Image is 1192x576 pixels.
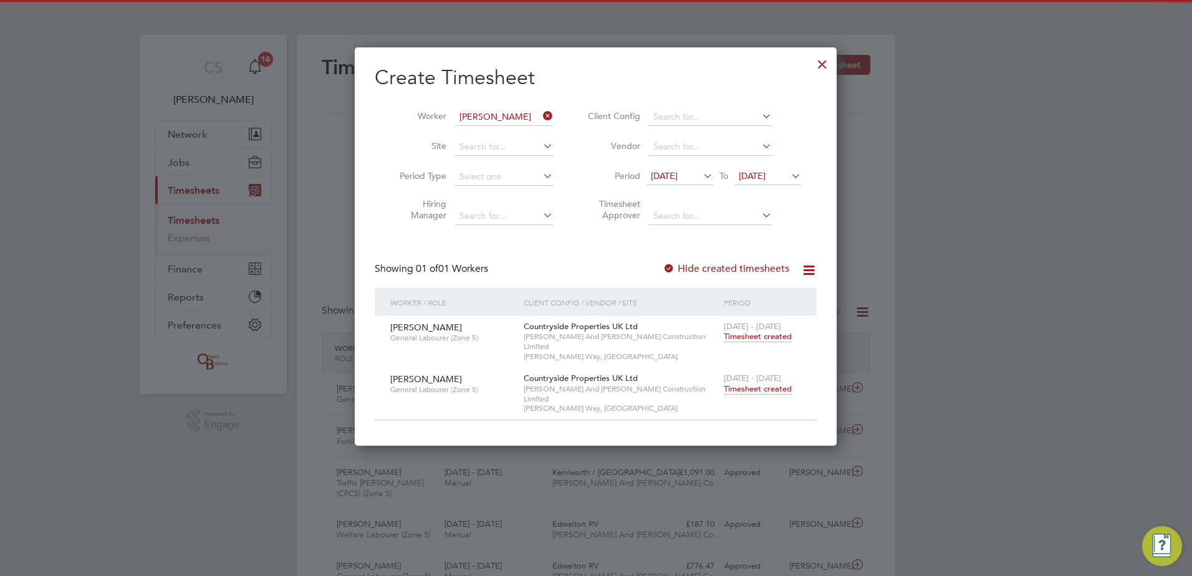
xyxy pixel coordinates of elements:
[651,170,678,181] span: [DATE]
[649,138,772,156] input: Search for...
[724,331,792,342] span: Timesheet created
[390,333,514,343] span: General Labourer (Zone 5)
[524,332,718,351] span: [PERSON_NAME] And [PERSON_NAME] Construction Limited
[739,170,766,181] span: [DATE]
[455,138,553,156] input: Search for...
[524,403,718,413] span: [PERSON_NAME] Way, [GEOGRAPHIC_DATA]
[375,262,491,276] div: Showing
[663,262,789,275] label: Hide created timesheets
[716,168,732,184] span: To
[455,108,553,126] input: Search for...
[390,110,446,122] label: Worker
[416,262,438,275] span: 01 of
[524,352,718,362] span: [PERSON_NAME] Way, [GEOGRAPHIC_DATA]
[390,373,462,385] span: [PERSON_NAME]
[524,384,718,403] span: [PERSON_NAME] And [PERSON_NAME] Construction Limited
[387,288,521,317] div: Worker / Role
[724,321,781,332] span: [DATE] - [DATE]
[455,208,553,225] input: Search for...
[375,65,817,91] h2: Create Timesheet
[721,288,804,317] div: Period
[649,108,772,126] input: Search for...
[390,198,446,221] label: Hiring Manager
[390,322,462,333] span: [PERSON_NAME]
[724,383,792,395] span: Timesheet created
[416,262,488,275] span: 01 Workers
[390,140,446,151] label: Site
[649,208,772,225] input: Search for...
[1142,526,1182,566] button: Engage Resource Center
[390,170,446,181] label: Period Type
[724,373,781,383] span: [DATE] - [DATE]
[584,198,640,221] label: Timesheet Approver
[521,288,721,317] div: Client Config / Vendor / Site
[524,321,638,332] span: Countryside Properties UK Ltd
[455,168,553,186] input: Select one
[584,140,640,151] label: Vendor
[390,385,514,395] span: General Labourer (Zone 5)
[584,110,640,122] label: Client Config
[524,373,638,383] span: Countryside Properties UK Ltd
[584,170,640,181] label: Period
